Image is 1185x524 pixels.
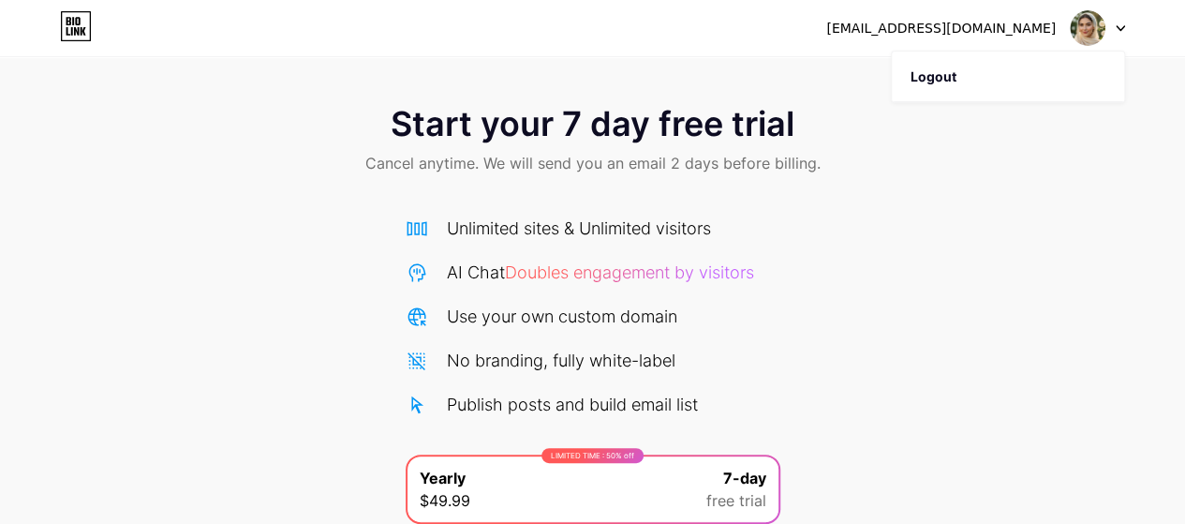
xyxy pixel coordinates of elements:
span: $49.99 [420,489,470,512]
span: Cancel anytime. We will send you an email 2 days before billing. [365,152,821,174]
div: LIMITED TIME : 50% off [541,448,644,463]
img: downloadlinknya [1070,10,1105,46]
span: Yearly [420,467,466,489]
span: Doubles engagement by visitors [505,262,754,282]
span: Start your 7 day free trial [391,105,794,142]
li: Logout [892,52,1124,102]
div: [EMAIL_ADDRESS][DOMAIN_NAME] [826,19,1056,38]
div: Use your own custom domain [447,304,677,329]
span: 7-day [723,467,766,489]
span: free trial [706,489,766,512]
div: No branding, fully white-label [447,348,675,373]
div: AI Chat [447,260,754,285]
div: Publish posts and build email list [447,392,698,417]
div: Unlimited sites & Unlimited visitors [447,216,711,241]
